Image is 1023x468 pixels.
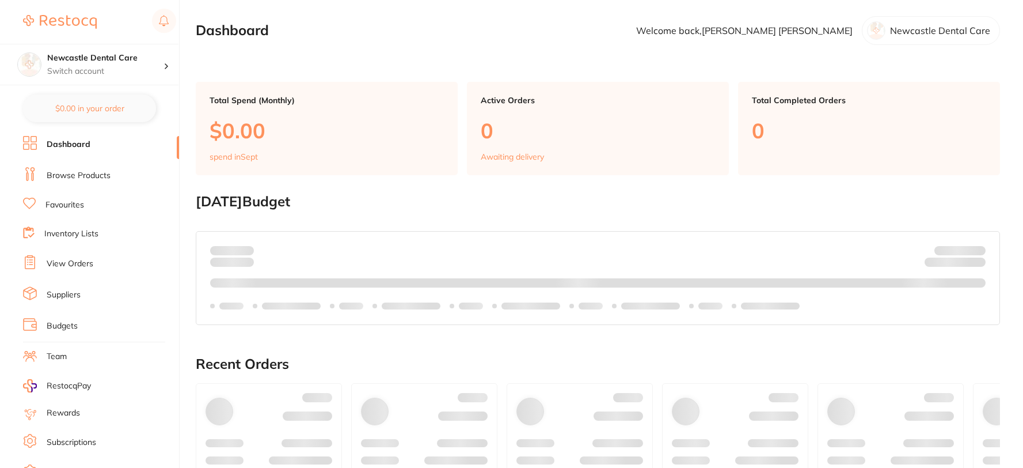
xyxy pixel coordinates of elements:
[47,289,81,301] a: Suppliers
[339,301,363,311] p: Labels
[501,301,560,311] p: Labels extended
[47,139,90,150] a: Dashboard
[196,82,458,175] a: Total Spend (Monthly)$0.00spend inSept
[621,301,680,311] p: Labels extended
[45,199,84,211] a: Favourites
[752,96,986,105] p: Total Completed Orders
[47,407,80,419] a: Rewards
[481,96,715,105] p: Active Orders
[44,228,98,240] a: Inventory Lists
[18,53,41,76] img: Newcastle Dental Care
[47,380,91,392] span: RestocqPay
[636,25,853,36] p: Welcome back, [PERSON_NAME] [PERSON_NAME]
[47,258,93,270] a: View Orders
[262,301,321,311] p: Labels extended
[23,95,156,122] button: $0.00 in your order
[234,245,254,255] strong: $0.00
[23,379,37,392] img: RestocqPay
[47,351,67,363] a: Team
[738,82,1000,175] a: Total Completed Orders0
[210,152,258,161] p: spend in Sept
[47,437,96,448] a: Subscriptions
[47,66,163,77] p: Switch account
[925,255,986,269] p: Remaining:
[47,320,78,332] a: Budgets
[752,119,986,142] p: 0
[467,82,729,175] a: Active Orders0Awaiting delivery
[210,96,444,105] p: Total Spend (Monthly)
[47,52,163,64] h4: Newcastle Dental Care
[963,245,986,255] strong: $NaN
[210,119,444,142] p: $0.00
[23,15,97,29] img: Restocq Logo
[196,356,1000,372] h2: Recent Orders
[23,379,91,392] a: RestocqPay
[47,170,111,182] a: Browse Products
[23,9,97,35] a: Restocq Logo
[965,259,986,270] strong: $0.00
[890,25,990,36] p: Newcastle Dental Care
[459,301,483,311] p: Labels
[579,301,603,311] p: Labels
[741,301,800,311] p: Labels extended
[481,119,715,142] p: 0
[196,194,1000,210] h2: [DATE] Budget
[210,255,254,269] p: month
[196,22,269,39] h2: Dashboard
[219,301,244,311] p: Labels
[934,246,986,255] p: Budget:
[210,246,254,255] p: Spent:
[382,301,440,311] p: Labels extended
[481,152,544,161] p: Awaiting delivery
[698,301,722,311] p: Labels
